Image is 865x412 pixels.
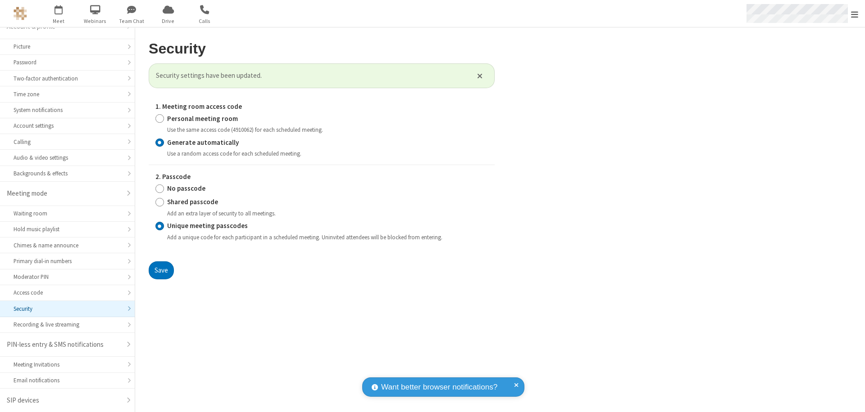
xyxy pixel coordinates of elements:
[14,305,121,313] div: Security
[14,74,121,83] div: Two-factor authentication
[78,17,112,25] span: Webinars
[473,69,487,82] button: Close alert
[14,241,121,250] div: Chimes & name announce
[14,376,121,385] div: Email notifications
[14,273,121,281] div: Moderator PIN
[14,138,121,146] div: Calling
[14,320,121,329] div: Recording & live streaming
[167,233,488,241] div: Add a unique code for each participant in a scheduled meeting. Uninvited attendees will be blocke...
[167,184,205,193] strong: No passcode
[14,121,121,130] div: Account settings
[14,225,121,233] div: Hold music playlist
[167,221,248,230] strong: Unique meeting passcodes
[381,381,497,393] span: Want better browser notifications?
[14,360,121,369] div: Meeting Invitations
[14,7,27,20] img: QA Selenium DO NOT DELETE OR CHANGE
[149,261,174,279] button: Save
[14,58,121,67] div: Password
[155,172,488,182] label: 2. Passcode
[167,149,488,157] div: Use a random access code for each scheduled meeting.
[149,41,495,57] h2: Security
[167,125,488,134] div: Use the same access code (4910062) for each scheduled meeting.
[7,188,121,199] div: Meeting mode
[155,102,488,112] label: 1. Meeting room access code
[14,153,121,162] div: Audio & video settings
[14,169,121,178] div: Backgrounds & effects
[167,114,238,122] strong: Personal meeting room
[14,288,121,297] div: Access code
[7,395,121,406] div: SIP devices
[7,340,121,350] div: PIN-less entry & SMS notifications
[14,106,121,114] div: System notifications
[156,71,466,81] span: Security settings have been updated.
[167,209,488,217] div: Add an extra layer of security to all meetings.
[42,17,76,25] span: Meet
[14,257,121,265] div: Primary dial-in numbers
[14,42,121,51] div: Picture
[115,17,149,25] span: Team Chat
[151,17,185,25] span: Drive
[14,209,121,218] div: Waiting room
[14,90,121,99] div: Time zone
[167,197,218,206] strong: Shared passcode
[167,138,239,146] strong: Generate automatically
[188,17,222,25] span: Calls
